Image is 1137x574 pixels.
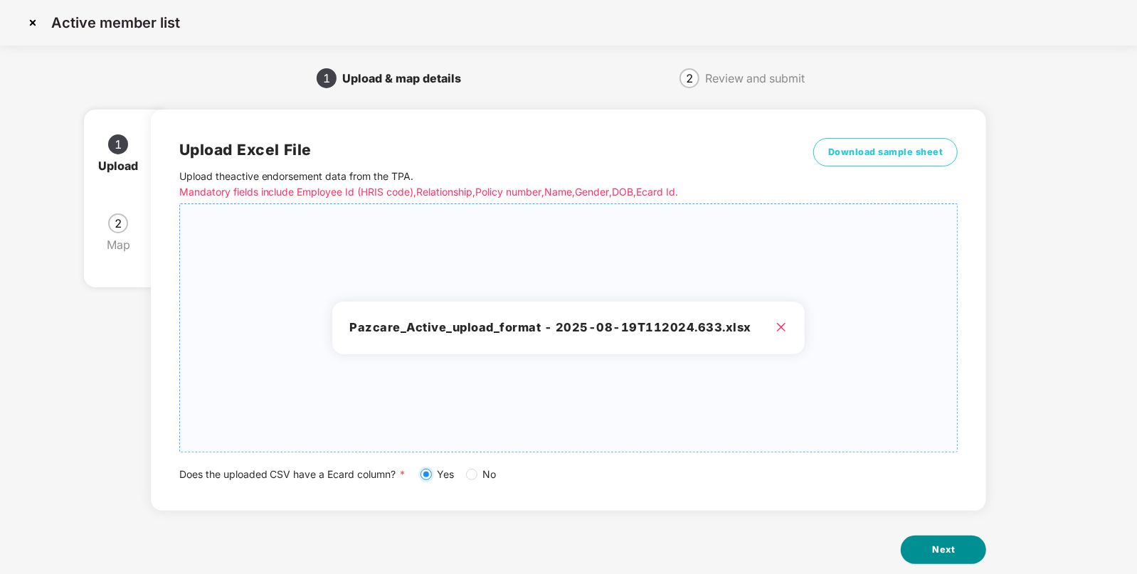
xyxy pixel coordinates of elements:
p: Active member list [51,14,180,31]
span: 2 [115,218,122,229]
button: Next [901,536,986,564]
span: Download sample sheet [828,145,943,159]
h2: Upload Excel File [179,138,763,161]
div: Review and submit [705,67,805,90]
span: No [477,467,502,482]
button: Download sample sheet [813,138,958,166]
div: Upload [98,154,149,177]
span: 1 [323,73,330,84]
span: 2 [686,73,693,84]
span: Next [932,543,955,557]
div: Map [107,233,142,256]
span: Pazcare_Active_upload_format - 2025-08-19T112024.633.xlsx close [180,204,958,452]
span: 1 [115,139,122,150]
span: close [776,321,787,333]
h3: Pazcare_Active_upload_format - 2025-08-19T112024.633.xlsx [349,319,787,337]
div: Upload & map details [342,67,472,90]
div: Does the uploaded CSV have a Ecard column? [179,467,958,482]
img: svg+xml;base64,PHN2ZyBpZD0iQ3Jvc3MtMzJ4MzIiIHhtbG5zPSJodHRwOi8vd3d3LnczLm9yZy8yMDAwL3N2ZyIgd2lkdG... [21,11,44,34]
p: Upload the active endorsement data from the TPA . [179,169,763,200]
p: Mandatory fields include Employee Id (HRIS code), Relationship, Policy number, Name, Gender, DOB,... [179,184,763,200]
span: Yes [432,467,460,482]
